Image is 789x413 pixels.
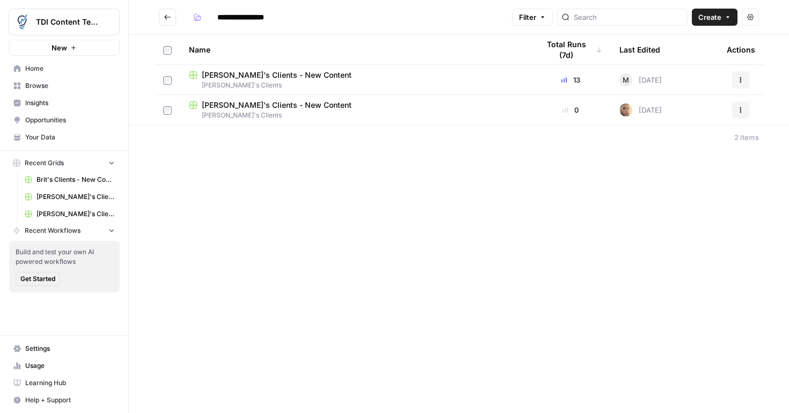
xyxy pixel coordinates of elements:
[159,9,176,26] button: Go back
[20,171,120,188] a: Brit's Clients - New Content
[25,158,64,168] span: Recent Grids
[25,64,115,73] span: Home
[619,35,660,64] div: Last Edited
[9,40,120,56] button: New
[189,70,522,90] a: [PERSON_NAME]'s Clients - New Content[PERSON_NAME]'s Clients
[9,9,120,35] button: Workspace: TDI Content Team
[539,35,602,64] div: Total Runs (7d)
[539,75,602,85] div: 13
[25,132,115,142] span: Your Data
[9,155,120,171] button: Recent Grids
[25,81,115,91] span: Browse
[9,357,120,374] a: Usage
[9,129,120,146] a: Your Data
[9,112,120,129] a: Opportunities
[692,9,737,26] button: Create
[619,104,662,116] div: [DATE]
[36,209,115,219] span: [PERSON_NAME]'s Clients - New Content
[20,188,120,205] a: [PERSON_NAME]'s Clients - Optimizing Content
[512,9,553,26] button: Filter
[189,35,522,64] div: Name
[623,75,629,85] span: M
[9,392,120,409] button: Help + Support
[52,42,67,53] span: New
[574,12,683,23] input: Search
[25,344,115,353] span: Settings
[9,94,120,112] a: Insights
[25,98,115,108] span: Insights
[25,226,81,235] span: Recent Workflows
[16,272,60,286] button: Get Started
[25,115,115,125] span: Opportunities
[619,73,662,86] div: [DATE]
[20,205,120,223] a: [PERSON_NAME]'s Clients - New Content
[189,100,522,120] a: [PERSON_NAME]'s Clients - New Content[PERSON_NAME]'s Clients
[9,340,120,357] a: Settings
[36,17,101,27] span: TDI Content Team
[16,247,113,267] span: Build and test your own AI powered workflows
[619,104,632,116] img: rpnue5gqhgwwz5ulzsshxcaclga5
[12,12,32,32] img: TDI Content Team Logo
[519,12,536,23] span: Filter
[698,12,721,23] span: Create
[36,192,115,202] span: [PERSON_NAME]'s Clients - Optimizing Content
[9,77,120,94] a: Browse
[9,60,120,77] a: Home
[9,374,120,392] a: Learning Hub
[25,395,115,405] span: Help + Support
[20,274,55,284] span: Get Started
[727,35,755,64] div: Actions
[539,105,602,115] div: 0
[189,80,522,90] span: [PERSON_NAME]'s Clients
[202,70,352,80] span: [PERSON_NAME]'s Clients - New Content
[36,175,115,185] span: Brit's Clients - New Content
[25,361,115,371] span: Usage
[202,100,352,110] span: [PERSON_NAME]'s Clients - New Content
[734,132,759,143] div: 2 Items
[9,223,120,239] button: Recent Workflows
[189,110,522,120] span: [PERSON_NAME]'s Clients
[25,378,115,388] span: Learning Hub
